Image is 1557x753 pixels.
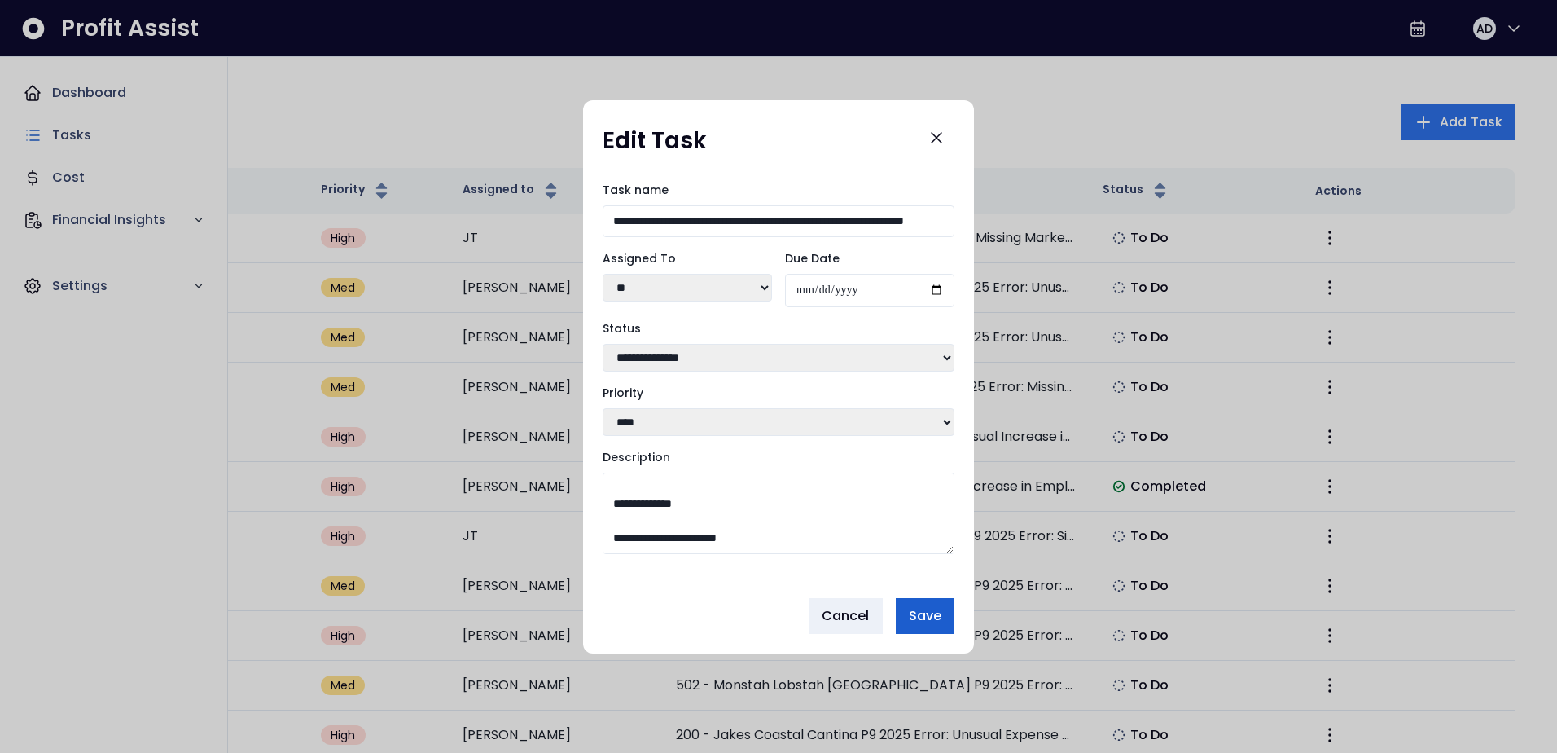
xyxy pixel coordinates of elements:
label: Priority [603,385,954,402]
button: Close [919,120,954,156]
label: Due Date [785,250,954,267]
label: Description [603,449,954,466]
label: Task name [603,182,954,199]
h1: Edit Task [603,126,707,156]
label: Status [603,320,954,337]
button: Save [896,598,954,634]
span: Cancel [822,606,870,626]
label: Assigned To [603,250,772,267]
span: Save [909,606,941,626]
button: Cancel [809,598,883,634]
